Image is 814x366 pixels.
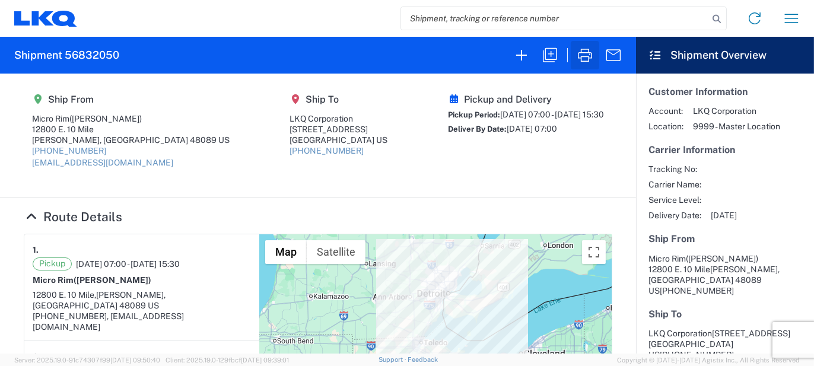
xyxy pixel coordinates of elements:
[648,144,802,155] h5: Carrier Information
[507,124,557,133] span: [DATE] 07:00
[32,124,230,135] div: 12800 E. 10 Mile
[648,265,710,274] span: 12800 E. 10 Mile
[648,253,802,296] address: [PERSON_NAME], [GEOGRAPHIC_DATA] 48089 US
[660,286,734,295] span: [PHONE_NUMBER]
[69,114,142,123] span: ([PERSON_NAME])
[33,257,72,270] span: Pickup
[686,254,758,263] span: ([PERSON_NAME])
[32,135,230,145] div: [PERSON_NAME], [GEOGRAPHIC_DATA] 48089 US
[636,37,814,74] header: Shipment Overview
[14,48,119,62] h2: Shipment 56832050
[648,86,802,97] h5: Customer Information
[693,121,780,132] span: 9999 - Master Location
[648,254,686,263] span: Micro Rim
[648,308,802,320] h5: Ship To
[648,164,701,174] span: Tracking No:
[32,158,173,167] a: [EMAIL_ADDRESS][DOMAIN_NAME]
[648,121,683,132] span: Location:
[307,240,365,264] button: Show satellite imagery
[660,350,734,359] span: [PHONE_NUMBER]
[290,124,388,135] div: [STREET_ADDRESS]
[32,113,230,124] div: Micro Rim
[74,275,151,285] span: ([PERSON_NAME])
[711,210,737,221] span: [DATE]
[582,240,606,264] button: Toggle fullscreen view
[33,290,96,300] span: 12800 E. 10 Mile,
[379,356,408,363] a: Support
[401,7,708,30] input: Shipment, tracking or reference number
[33,243,39,257] strong: 1.
[648,210,701,221] span: Delivery Date:
[448,94,604,105] h5: Pickup and Delivery
[448,110,500,119] span: Pickup Period:
[617,355,800,365] span: Copyright © [DATE]-[DATE] Agistix Inc., All Rights Reserved
[290,94,388,105] h5: Ship To
[500,110,604,119] span: [DATE] 07:00 - [DATE] 15:30
[648,329,790,338] span: LKQ Corporation [STREET_ADDRESS]
[33,275,151,285] strong: Micro Rim
[648,233,802,244] h5: Ship From
[32,146,106,155] a: [PHONE_NUMBER]
[408,356,438,363] a: Feedback
[24,209,122,224] a: Hide Details
[110,357,160,364] span: [DATE] 09:50:40
[265,240,307,264] button: Show street map
[648,328,802,360] address: [GEOGRAPHIC_DATA] US
[648,179,701,190] span: Carrier Name:
[648,106,683,116] span: Account:
[33,349,40,364] strong: 2.
[693,106,780,116] span: LKQ Corporation
[241,357,289,364] span: [DATE] 09:39:01
[166,357,289,364] span: Client: 2025.19.0-129fbcf
[290,113,388,124] div: LKQ Corporation
[32,94,230,105] h5: Ship From
[290,135,388,145] div: [GEOGRAPHIC_DATA] US
[33,290,166,310] span: [PERSON_NAME], [GEOGRAPHIC_DATA] 48089 US
[448,125,507,133] span: Deliver By Date:
[648,195,701,205] span: Service Level:
[76,259,180,269] span: [DATE] 07:00 - [DATE] 15:30
[290,146,364,155] a: [PHONE_NUMBER]
[33,311,251,332] div: [PHONE_NUMBER], [EMAIL_ADDRESS][DOMAIN_NAME]
[14,357,160,364] span: Server: 2025.19.0-91c74307f99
